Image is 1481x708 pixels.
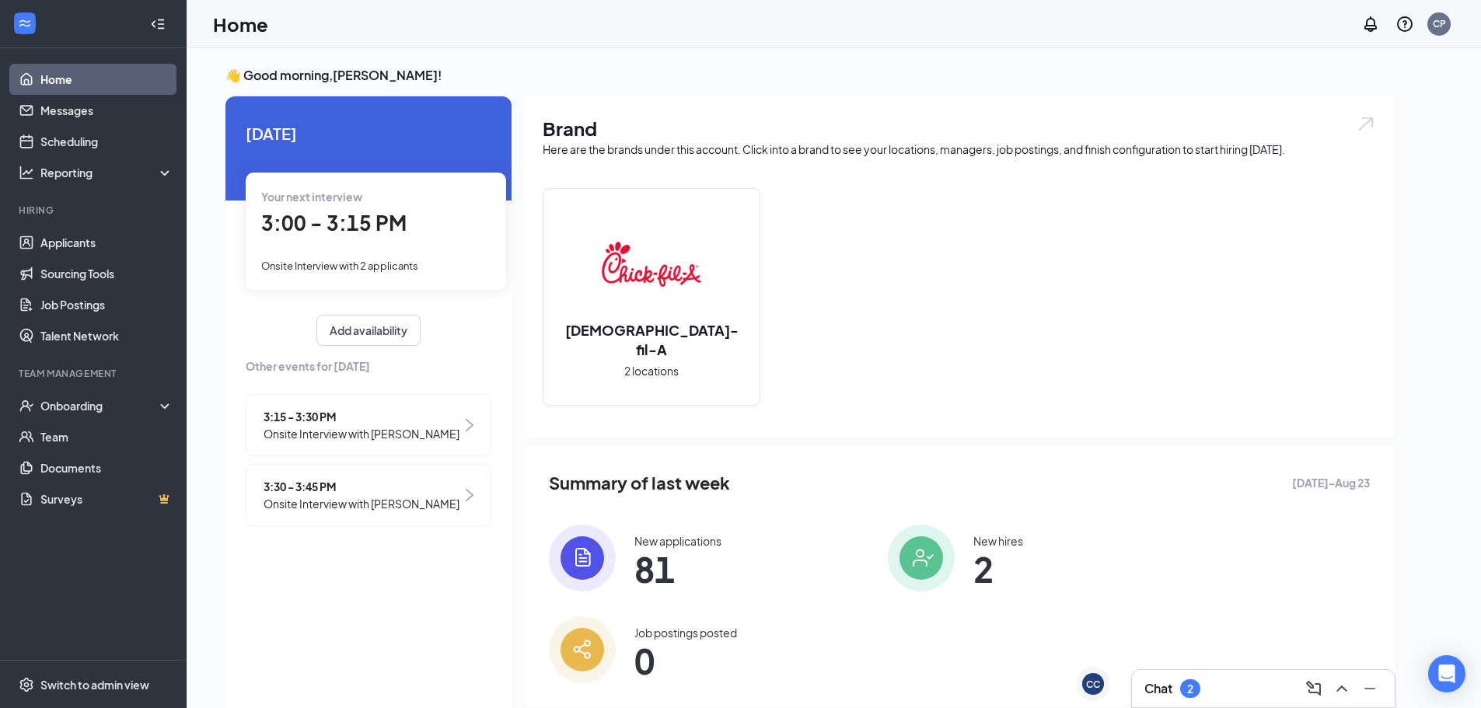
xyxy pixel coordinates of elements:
span: 0 [634,647,737,675]
a: Documents [40,452,173,483]
img: icon [549,616,616,683]
div: Onboarding [40,398,160,413]
h1: Home [213,11,268,37]
svg: WorkstreamLogo [17,16,33,31]
svg: ChevronUp [1333,679,1351,698]
img: open.6027fd2a22e1237b5b06.svg [1356,115,1376,133]
img: Chick-fil-A [602,214,701,314]
a: Scheduling [40,126,173,157]
button: Minimize [1357,676,1382,701]
div: Switch to admin view [40,677,149,692]
span: Onsite Interview with [PERSON_NAME] [264,495,459,512]
a: SurveysCrown [40,483,173,514]
svg: UserCheck [19,398,34,413]
h3: 👋 Good morning, [PERSON_NAME] ! [225,67,1395,84]
svg: Minimize [1360,679,1379,698]
a: Home [40,64,173,95]
h2: [DEMOGRAPHIC_DATA]-fil-A [543,320,760,359]
svg: Analysis [19,165,34,180]
h1: Brand [543,115,1376,141]
span: 3:30 - 3:45 PM [264,478,459,495]
button: ChevronUp [1329,676,1354,701]
span: 2 locations [624,362,679,379]
img: icon [888,525,955,591]
a: Sourcing Tools [40,258,173,289]
a: Applicants [40,227,173,258]
span: 2 [973,555,1023,583]
h3: Chat [1144,680,1172,697]
div: Here are the brands under this account. Click into a brand to see your locations, managers, job p... [543,141,1376,157]
span: Onsite Interview with 2 applicants [261,260,418,272]
div: New applications [634,533,721,549]
div: CC [1086,678,1100,691]
svg: Settings [19,677,34,692]
span: 81 [634,555,721,583]
svg: QuestionInfo [1395,15,1414,33]
button: ComposeMessage [1301,676,1326,701]
span: 3:00 - 3:15 PM [261,210,407,235]
div: Hiring [19,204,170,217]
div: New hires [973,533,1023,549]
span: [DATE] - Aug 23 [1292,474,1370,491]
span: [DATE] [246,121,491,145]
button: Add availability [316,315,421,346]
div: CP [1433,17,1446,30]
img: icon [549,525,616,591]
div: Job postings posted [634,625,737,640]
div: Team Management [19,367,170,380]
a: Messages [40,95,173,126]
div: 2 [1187,682,1193,696]
span: Onsite Interview with [PERSON_NAME] [264,425,459,442]
div: Reporting [40,165,174,180]
span: Other events for [DATE] [246,357,491,375]
svg: Collapse [150,16,166,32]
div: Open Intercom Messenger [1428,655,1465,692]
a: Talent Network [40,320,173,351]
span: Your next interview [261,190,362,204]
span: 3:15 - 3:30 PM [264,408,459,425]
span: Summary of last week [549,469,730,497]
svg: ComposeMessage [1305,679,1323,698]
a: Job Postings [40,289,173,320]
a: Team [40,421,173,452]
svg: Notifications [1361,15,1380,33]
